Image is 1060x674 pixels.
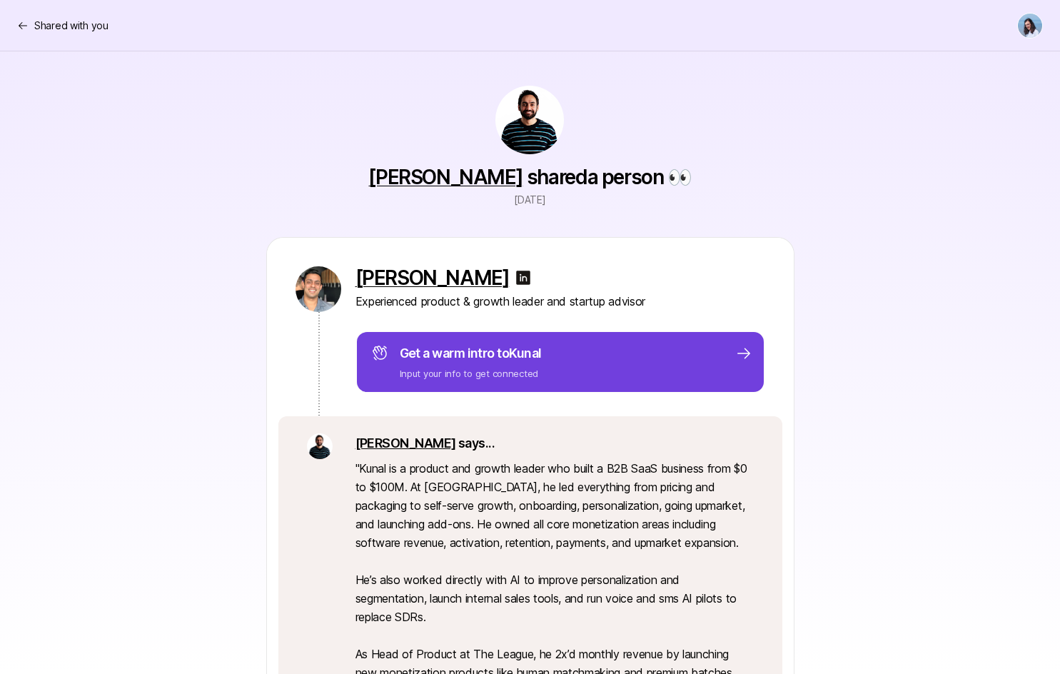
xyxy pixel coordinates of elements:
[355,433,754,453] p: says...
[368,166,691,188] p: shared a person 👀
[355,266,510,289] a: [PERSON_NAME]
[495,86,564,154] img: ACg8ocIkDTL3-aTJPCC6zF-UTLIXBF4K0l6XE8Bv4u6zd-KODelM=s160-c
[368,165,523,189] a: [PERSON_NAME]
[1018,14,1042,38] img: Dan Tase
[355,436,456,451] a: [PERSON_NAME]
[34,17,108,34] p: Shared with you
[515,269,532,286] img: linkedin-logo
[514,191,545,208] p: [DATE]
[497,346,541,361] span: to Kunal
[400,343,542,363] p: Get a warm intro
[355,292,765,311] p: Experienced product & growth leader and startup advisor
[307,433,333,459] img: ACg8ocIkDTL3-aTJPCC6zF-UTLIXBF4K0l6XE8Bv4u6zd-KODelM=s160-c
[1017,13,1043,39] button: Dan Tase
[400,366,542,381] p: Input your info to get connected
[296,266,341,312] img: 1cf5e339_9344_4c28_b1fe_dc3ceac21bee.jpg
